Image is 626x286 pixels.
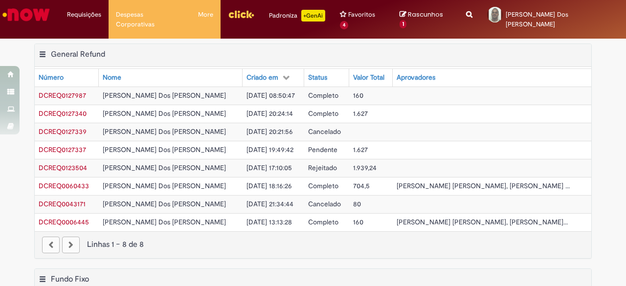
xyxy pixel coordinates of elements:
span: Completo [308,109,338,118]
p: +GenAi [301,10,325,22]
span: Cancelado [308,199,341,208]
a: Abrir Registro: DCREQ0043171 [39,199,86,208]
a: Abrir Registro: DCREQ0123504 [39,163,87,172]
span: 1.939,24 [353,163,377,172]
span: Completo [308,181,338,190]
span: [DATE] 20:24:14 [246,109,293,118]
span: Cancelado [308,127,341,136]
div: Criado em [246,73,278,83]
a: Abrir Registro: DCREQ0127340 [39,109,87,118]
span: DCREQ0127987 [39,91,86,100]
span: Pendente [308,145,337,154]
span: [PERSON_NAME] Dos [PERSON_NAME] [103,163,226,172]
img: click_logo_yellow_360x200.png [228,7,254,22]
span: Favoritos [348,10,375,20]
span: [DATE] 18:16:26 [246,181,292,190]
button: General Refund Menu de contexto [39,49,46,62]
div: Status [308,73,327,83]
span: [PERSON_NAME] Dos [PERSON_NAME] [103,109,226,118]
div: Linhas 1 − 8 de 8 [42,239,584,250]
span: 4 [340,21,348,29]
a: Abrir Registro: DCREQ0127987 [39,91,86,100]
a: Abrir Registro: DCREQ0060433 [39,181,89,190]
span: [PERSON_NAME] Dos [PERSON_NAME] [103,127,226,136]
span: DCREQ0127340 [39,109,87,118]
div: Padroniza [269,10,325,22]
span: Requisições [67,10,101,20]
h2: Fundo Fixo [51,274,89,284]
span: Rejeitado [308,163,337,172]
span: [DATE] 20:21:56 [246,127,293,136]
nav: paginação [35,231,591,258]
a: Abrir Registro: DCREQ0127339 [39,127,87,136]
span: 160 [353,218,363,226]
span: [PERSON_NAME] Dos [PERSON_NAME] [103,91,226,100]
h2: General Refund [51,49,105,59]
span: Despesas Corporativas [116,10,183,29]
span: DCREQ0006445 [39,218,89,226]
span: [DATE] 13:13:28 [246,218,292,226]
span: DCREQ0043171 [39,199,86,208]
span: 1 [400,20,407,29]
span: DCREQ0060433 [39,181,89,190]
span: [PERSON_NAME] Dos [PERSON_NAME] [103,181,226,190]
span: Completo [308,218,338,226]
span: [PERSON_NAME] [PERSON_NAME], [PERSON_NAME]... [397,218,568,226]
span: DCREQ0123504 [39,163,87,172]
span: [PERSON_NAME] Dos [PERSON_NAME] [103,199,226,208]
a: Abrir Registro: DCREQ0006445 [39,218,89,226]
div: Valor Total [353,73,384,83]
div: Número [39,73,64,83]
span: 160 [353,91,363,100]
span: DCREQ0127339 [39,127,87,136]
a: Rascunhos [400,10,451,28]
span: Rascunhos [408,10,443,19]
span: 80 [353,199,361,208]
span: 1.627 [353,145,368,154]
span: More [198,10,213,20]
img: ServiceNow [1,5,51,24]
div: Aprovadores [397,73,435,83]
span: [DATE] 17:10:05 [246,163,292,172]
span: [DATE] 08:50:47 [246,91,295,100]
span: [PERSON_NAME] Dos [PERSON_NAME] [506,10,568,28]
span: 704,5 [353,181,370,190]
span: [PERSON_NAME] [PERSON_NAME], [PERSON_NAME] ... [397,181,570,190]
span: [PERSON_NAME] Dos [PERSON_NAME] [103,218,226,226]
span: 1.627 [353,109,368,118]
span: DCREQ0127337 [39,145,86,154]
span: [PERSON_NAME] Dos [PERSON_NAME] [103,145,226,154]
span: [DATE] 21:34:44 [246,199,293,208]
a: Abrir Registro: DCREQ0127337 [39,145,86,154]
span: Completo [308,91,338,100]
span: [DATE] 19:49:42 [246,145,293,154]
div: Nome [103,73,121,83]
